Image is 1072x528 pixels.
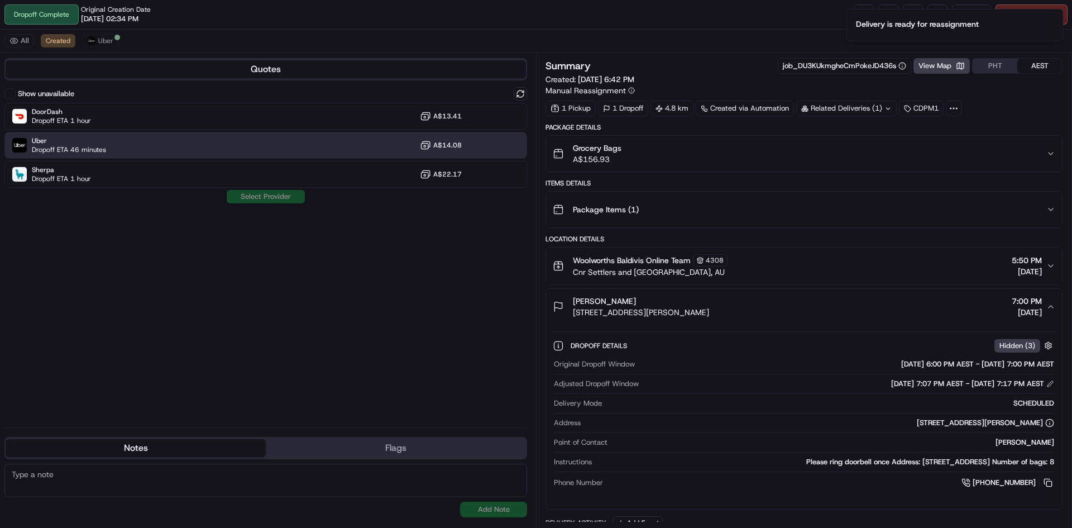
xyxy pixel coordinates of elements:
button: Manual Reassignment [545,85,635,96]
span: A$156.93 [573,154,621,165]
div: 1 Dropoff [598,101,648,116]
span: Manual Reassignment [545,85,626,96]
a: Created via Automation [696,101,794,116]
span: [PHONE_NUMBER] [973,478,1036,488]
span: DoorDash [32,107,91,116]
button: Notes [6,439,266,457]
span: Dropoff Details [571,341,629,350]
span: [PERSON_NAME] [573,296,636,307]
span: Phone Number [554,478,603,488]
button: A$13.41 [420,111,462,122]
span: 4308 [706,256,724,265]
span: A$22.17 [433,170,462,179]
span: Delivery Mode [554,398,602,408]
span: Grocery Bags [573,142,621,154]
span: Created: [545,74,634,85]
div: SCHEDULED [606,398,1054,408]
span: Hidden ( 3 ) [999,341,1035,351]
span: Original Creation Date [81,5,151,14]
div: CDPM1 [899,101,944,116]
div: Package Details [545,123,1063,132]
span: A$14.08 [433,141,462,150]
button: Woolworths Baldivis Online Team4308Cnr Settlers and [GEOGRAPHIC_DATA], AU5:50 PM[DATE] [546,248,1062,284]
button: A$22.17 [420,169,462,180]
div: Location Details [545,235,1063,244]
span: Dropoff ETA 1 hour [32,174,91,183]
label: Show unavailable [18,89,74,99]
div: [STREET_ADDRESS][PERSON_NAME] [917,418,1054,428]
img: uber-new-logo.jpeg [87,36,96,45]
span: Point of Contact [554,437,607,448]
div: Related Deliveries (1) [796,101,897,116]
button: Created [41,34,75,47]
span: [DATE] [1012,307,1042,318]
div: 4.8 km [650,101,693,116]
span: 7:00 PM [1012,296,1042,307]
span: [DATE] 02:34 PM [81,14,138,24]
div: [DATE] 7:07 PM AEST - [DATE] 7:17 PM AEST [891,379,1054,389]
button: A$14.08 [420,140,462,151]
button: Hidden (3) [994,339,1055,353]
img: DoorDash [12,109,27,123]
div: Items Details [545,179,1063,188]
span: Dropoff ETA 46 minutes [32,145,106,154]
span: Address [554,418,581,428]
button: View Map [913,58,970,74]
span: Created [46,36,70,45]
button: AEST [1017,59,1062,73]
button: Grocery BagsA$156.93 [546,136,1062,172]
span: Instructions [554,457,592,467]
span: Original Dropoff Window [554,359,635,369]
span: A$13.41 [433,112,462,121]
div: Please ring doorbell once Address: [STREET_ADDRESS] Number of bags: 8 [596,457,1054,467]
span: Sherpa [32,165,91,174]
span: Cnr Settlers and [GEOGRAPHIC_DATA], AU [573,267,728,278]
span: Package Items ( 1 ) [573,204,639,215]
div: Delivery is ready for reassignment [856,18,979,30]
a: [PHONE_NUMBER] [961,477,1054,489]
div: [DATE] 6:00 PM AEST - [DATE] 7:00 PM AEST [639,359,1054,369]
button: job_DU3KUkmgheCmPokeJD436s [783,61,906,71]
div: 1 Pickup [545,101,596,116]
div: [PERSON_NAME][STREET_ADDRESS][PERSON_NAME]7:00 PM[DATE] [546,325,1062,509]
button: Uber [82,34,118,47]
div: [PERSON_NAME] [612,437,1054,448]
h3: Summary [545,61,591,71]
span: Woolworths Baldivis Online Team [573,255,691,266]
span: Dropoff ETA 1 hour [32,116,91,125]
button: [PERSON_NAME][STREET_ADDRESS][PERSON_NAME]7:00 PM[DATE] [546,289,1062,325]
button: Quotes [6,60,526,78]
button: Flags [266,439,526,457]
span: 5:50 PM [1012,255,1042,266]
div: Delivery Activity [545,519,606,527]
span: [DATE] 6:42 PM [578,74,634,84]
img: Sherpa [12,167,27,182]
button: Package Items (1) [546,192,1062,227]
span: [STREET_ADDRESS][PERSON_NAME] [573,307,709,318]
span: [DATE] [1012,266,1042,277]
img: Uber [12,138,27,153]
span: Uber [32,136,106,145]
button: PHT [973,59,1017,73]
button: All [4,34,34,47]
span: Adjusted Dropoff Window [554,379,639,389]
span: Uber [98,36,113,45]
